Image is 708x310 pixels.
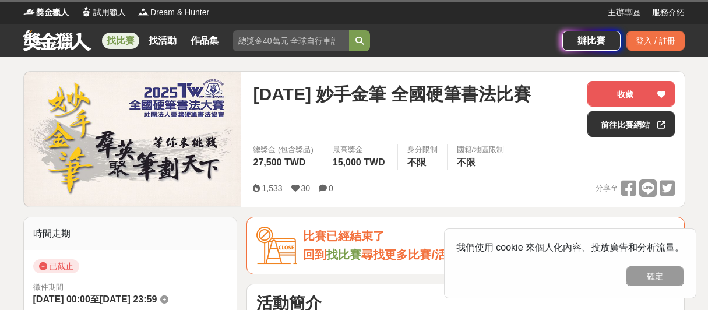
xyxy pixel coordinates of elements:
span: 30 [301,184,311,193]
span: 至 [90,294,100,304]
span: 1,533 [262,184,282,193]
a: 辦比賽 [562,31,621,51]
span: 我們使用 cookie 來個人化內容、投放廣告和分析流量。 [456,242,684,252]
a: 找比賽 [326,248,361,261]
span: 總獎金 (包含獎品) [253,144,313,156]
div: 比賽已經結束了 [303,227,675,246]
div: 登入 / 註冊 [626,31,685,51]
a: 服務介紹 [652,6,685,19]
a: 找比賽 [102,33,139,49]
button: 確定 [626,266,684,286]
a: 找活動 [144,33,181,49]
span: 15,000 TWD [333,157,385,167]
img: Icon [256,227,297,265]
img: Logo [23,6,35,17]
span: 獎金獵人 [36,6,69,19]
span: 徵件期間 [33,283,64,291]
img: Logo [138,6,149,17]
span: 試用獵人 [93,6,126,19]
span: 分享至 [596,179,618,197]
span: Dream & Hunter [150,6,209,19]
img: Logo [80,6,92,17]
div: 國籍/地區限制 [457,144,505,156]
span: [DATE] 妙手金筆 全國硬筆書法比賽 [253,81,530,107]
span: 尋找更多比賽/活動吧！ [361,248,481,261]
button: 收藏 [587,81,675,107]
a: 前往比賽網站 [587,111,675,137]
a: 作品集 [186,33,223,49]
a: 主辦專區 [608,6,640,19]
a: Logo試用獵人 [80,6,126,19]
div: 身分限制 [407,144,438,156]
span: 最高獎金 [333,144,388,156]
span: [DATE] 23:59 [100,294,157,304]
span: [DATE] 00:00 [33,294,90,304]
a: LogoDream & Hunter [138,6,209,19]
span: 不限 [407,157,426,167]
span: 27,500 TWD [253,157,305,167]
span: 已截止 [33,259,79,273]
input: 總獎金40萬元 全球自行車設計比賽 [233,30,349,51]
span: 0 [329,184,333,193]
span: 不限 [457,157,475,167]
div: 時間走期 [24,217,237,250]
a: Logo獎金獵人 [23,6,69,19]
img: Cover Image [24,72,242,206]
span: 回到 [303,248,326,261]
